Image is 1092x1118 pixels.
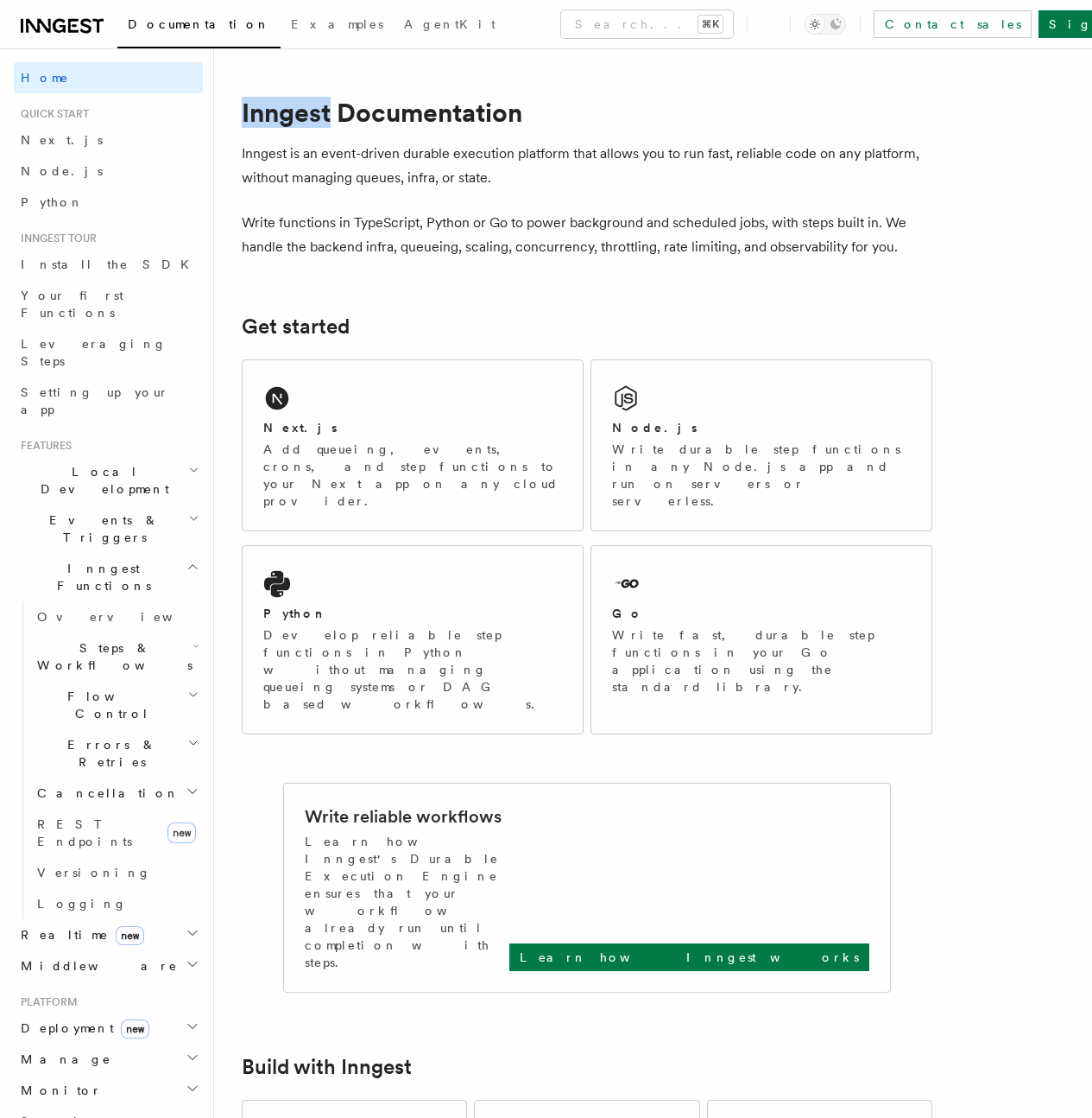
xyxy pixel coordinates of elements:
span: Features [14,439,72,453]
span: Steps & Workflows [30,639,193,674]
button: Deploymentnew [14,1013,203,1044]
p: Develop reliable step functions in Python without managing queueing systems or DAG based workflows. [263,626,562,713]
span: AgentKit [404,17,496,31]
span: Deployment [14,1020,149,1037]
h2: Node.js [612,419,697,436]
span: Realtime [14,926,144,943]
a: Setting up your app [14,377,203,425]
a: Overview [30,601,203,632]
span: Examples [291,17,383,31]
span: Manage [14,1051,111,1068]
h2: Write reliable workflows [305,804,502,829]
a: Next.jsAdd queueing, events, crons, and step functions to your Next app on any cloud provider. [242,359,584,531]
a: Logging [30,888,203,919]
span: Your first Functions [21,289,123,320]
a: Versioning [30,857,203,888]
span: new [167,823,196,843]
a: Node.jsWrite durable step functions in any Node.js app and run on servers or serverless. [590,359,932,531]
button: Errors & Retries [30,729,203,778]
span: new [121,1020,149,1039]
p: Write functions in TypeScript, Python or Go to power background and scheduled jobs, with steps bu... [242,211,932,259]
a: Your first Functions [14,280,203,328]
span: Inngest tour [14,232,97,245]
h2: Next.js [263,419,338,436]
span: Platform [14,995,78,1009]
span: REST Endpoints [37,817,132,848]
button: Middleware [14,950,203,981]
span: Overview [37,610,215,624]
span: Monitor [14,1082,102,1099]
a: AgentKit [394,5,506,47]
a: Build with Inngest [242,1055,412,1079]
a: Python [14,187,203,218]
h1: Inngest Documentation [242,97,932,128]
button: Toggle dark mode [805,14,846,35]
p: Learn how Inngest's Durable Execution Engine ensures that your workflow already run until complet... [305,833,509,971]
button: Monitor [14,1075,203,1106]
a: REST Endpointsnew [30,809,203,857]
a: Node.js [14,156,203,187]
a: Learn how Inngest works [509,943,869,971]
a: Examples [281,5,394,47]
a: Contact sales [874,10,1032,38]
kbd: ⌘K [698,16,723,33]
button: Steps & Workflows [30,632,203,681]
span: Home [21,69,69,86]
span: Inngest Functions [14,560,186,594]
a: Install the SDK [14,249,203,280]
span: Middleware [14,957,178,975]
a: Next.js [14,124,203,156]
button: Realtimenew [14,919,203,950]
span: Leveraging Steps [21,337,167,368]
button: Cancellation [30,778,203,809]
span: Events & Triggers [14,511,188,546]
span: Versioning [37,866,151,880]
a: Home [14,62,203,93]
p: Inngest is an event-driven durable execution platform that allows you to run fast, reliable code ... [242,142,932,190]
button: Search...⌘K [561,10,733,38]
a: GoWrite fast, durable step functions in your Go application using the standard library. [590,545,932,734]
span: Python [21,195,84,209]
span: Quick start [14,107,89,121]
p: Write durable step functions in any Node.js app and run on servers or serverless. [612,441,911,510]
h2: Python [263,605,327,622]
span: Setting up your app [21,385,169,416]
button: Manage [14,1044,203,1075]
button: Inngest Functions [14,553,203,601]
span: Node.js [21,164,103,178]
span: Errors & Retries [30,736,187,771]
span: Next.js [21,133,103,147]
p: Write fast, durable step functions in your Go application using the standard library. [612,626,911,696]
span: Install the SDK [21,257,199,271]
a: PythonDevelop reliable step functions in Python without managing queueing systems or DAG based wo... [242,545,584,734]
a: Get started [242,314,350,339]
span: Documentation [128,17,270,31]
a: Leveraging Steps [14,328,203,377]
span: Cancellation [30,785,180,802]
button: Flow Control [30,681,203,729]
span: Flow Control [30,688,187,722]
span: new [116,926,144,945]
button: Events & Triggers [14,505,203,553]
button: Local Development [14,456,203,505]
a: Documentation [117,5,281,48]
p: Add queueing, events, crons, and step functions to your Next app on any cloud provider. [263,441,562,510]
span: Logging [37,897,127,911]
span: Local Development [14,463,188,498]
div: Inngest Functions [14,601,203,919]
p: Learn how Inngest works [520,949,859,966]
h2: Go [612,605,643,622]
